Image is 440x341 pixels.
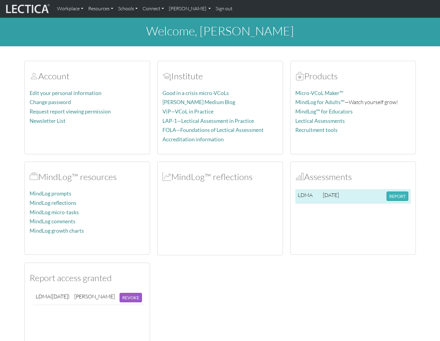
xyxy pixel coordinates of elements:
[295,118,345,124] a: Lectical Assessments
[86,2,116,15] a: Resources
[30,190,71,197] a: MindLog prompts
[30,200,76,206] a: MindLog reflections
[162,108,214,115] a: ViP—VCoL in Practice
[295,127,338,133] a: Recruitment tools
[295,189,321,204] td: LDMA
[30,99,71,105] a: Change password
[30,108,111,115] a: Request report viewing permission
[120,293,142,302] button: REVOKE
[5,3,50,15] img: lecticalive
[30,90,101,96] a: Edit your personal information
[30,209,79,215] a: MindLog micro-tasks
[162,71,278,81] h2: Institute
[30,172,145,182] h2: MindLog™ resources
[30,218,75,225] a: MindLog comments
[50,293,69,300] span: ([DATE])
[33,290,72,305] td: LDMA
[162,70,171,81] span: Account
[295,90,343,96] a: Micro-VCoL Maker™
[162,136,224,143] a: Accreditation information
[166,2,213,15] a: [PERSON_NAME]
[74,293,115,300] div: [PERSON_NAME]
[295,171,304,182] span: Assessments
[30,171,38,182] span: MindLog™ resources
[30,118,66,124] a: Newsletter List
[295,71,411,81] h2: Products
[162,99,235,105] a: [PERSON_NAME] Medium Blog
[162,171,171,182] span: MindLog
[116,2,140,15] a: Schools
[30,273,145,283] h2: Report access granted
[55,2,86,15] a: Workplace
[295,98,411,107] p: —Watch yourself grow!
[162,172,278,182] h2: MindLog™ reflections
[30,228,84,234] a: MindLog growth charts
[295,70,304,81] span: Products
[295,108,353,115] a: MindLog™ for Educators
[213,2,235,15] a: Sign out
[295,172,411,182] h2: Assessments
[162,127,264,133] a: FOLA—Foundations of Lectical Assessment
[323,192,339,198] span: [DATE]
[30,71,145,81] h2: Account
[30,70,38,81] span: Account
[140,2,166,15] a: Connect
[162,118,254,124] a: LAP-1—Lectical Assessment in Practice
[387,192,408,201] button: REPORT
[295,99,345,105] a: MindLog for Adults™
[162,90,229,96] a: Good in a crisis micro-VCoLs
